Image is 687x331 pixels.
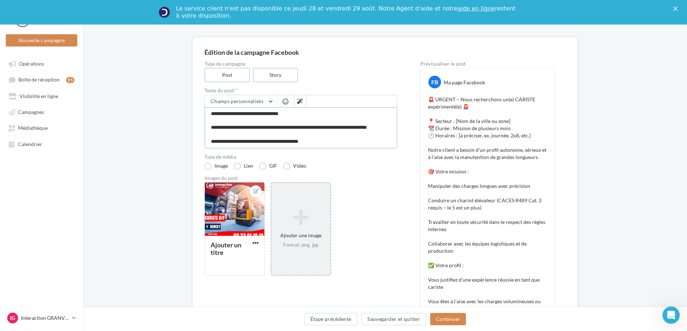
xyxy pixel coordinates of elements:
div: Le service client n'est pas disponible ce jeudi 28 et vendredi 29 août. Notre Agent d'aide et not... [176,5,517,19]
span: Médiathèque [18,125,48,131]
a: aide en ligne [458,5,495,12]
img: Profile image for Service-Client [159,6,170,18]
span: Opérations [19,61,44,67]
p: Interaction GRANVILLE [21,314,69,322]
button: Sauvegarder et quitter [361,313,426,325]
div: Prévisualiser le post [420,61,554,66]
span: Boîte de réception [18,77,60,83]
label: Lien [234,163,253,170]
a: IG Interaction GRANVILLE [6,311,77,325]
iframe: Intercom live chat [662,306,680,324]
button: Continuer [430,313,466,325]
a: Boîte de réception95 [4,73,79,86]
span: Calendrier [18,141,42,147]
div: Ajouter un titre [211,241,241,256]
label: Texte du post * [204,88,397,93]
button: Champs personnalisés [205,95,277,107]
button: Étape précédente [304,313,358,325]
label: GIF [259,163,277,170]
div: Images du post [204,176,397,181]
label: Type de média [204,154,397,159]
button: Nouvelle campagne [6,34,77,47]
span: Champs personnalisés [211,98,263,104]
span: Campagnes [18,109,44,115]
span: Visibilité en ligne [20,93,58,99]
div: Ma page Facebook [444,79,485,86]
div: FB [428,76,441,88]
label: Vidéo [283,163,306,170]
div: 95 [66,77,74,83]
label: Post [204,68,250,82]
a: Calendrier [4,137,79,150]
a: Opérations [4,57,79,70]
div: Fermer [673,6,680,11]
span: IG [10,314,15,322]
div: Édition de la campagne Facebook [204,49,566,56]
a: Campagnes [4,105,79,118]
label: Image [204,163,228,170]
a: Visibilité en ligne [4,89,79,102]
label: Story [253,68,298,82]
label: Type de campagne [204,61,397,66]
a: Médiathèque [4,121,79,134]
